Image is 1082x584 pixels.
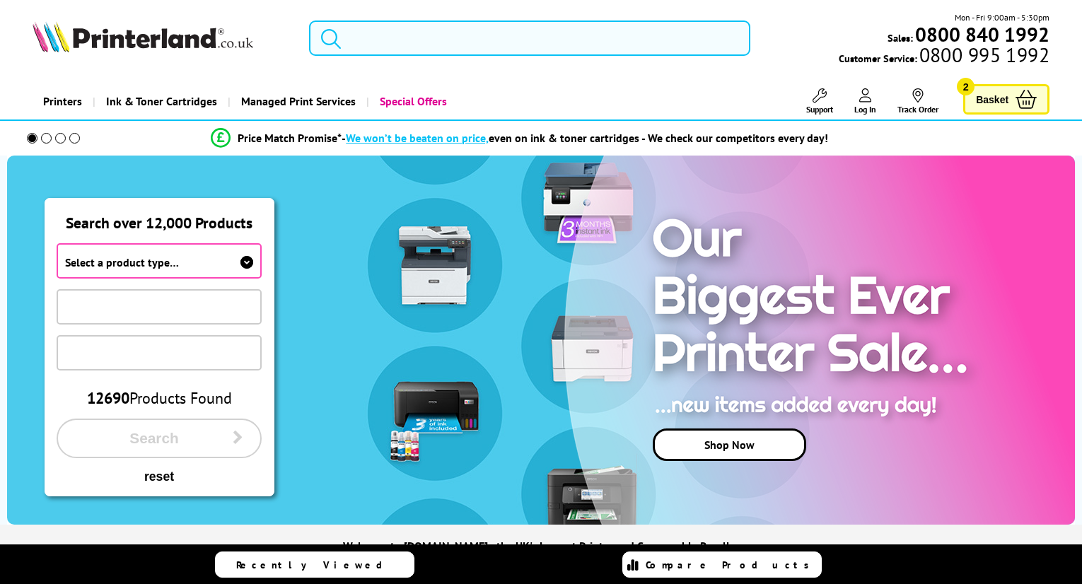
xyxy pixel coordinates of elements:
[854,104,876,115] span: Log In
[106,83,217,119] span: Ink & Toner Cartridges
[343,539,740,553] h1: Welcome to [DOMAIN_NAME] - the UK's Largest Printer and Consumable Reseller
[839,48,1049,65] span: Customer Service:
[653,428,806,461] a: Shop Now
[806,88,833,115] a: Support
[917,48,1049,62] span: 0800 995 1992
[87,388,129,408] span: 12690
[955,11,1049,24] span: Mon - Fri 9:00am - 5:30pm
[93,83,228,119] a: Ink & Toner Cartridges
[33,21,292,55] a: Printerland Logo
[33,21,253,52] img: Printerland Logo
[236,559,397,571] span: Recently Viewed
[854,88,876,115] a: Log In
[57,419,262,458] button: Search
[963,84,1049,115] a: Basket 2
[957,78,975,95] span: 2
[806,104,833,115] span: Support
[65,255,179,269] span: Select a product type…
[897,88,938,115] a: Track Order
[342,131,828,145] div: - even on ink & toner cartridges - We check our competitors every day!
[238,131,342,145] span: Price Match Promise*
[913,28,1049,41] a: 0800 840 1992
[33,83,93,119] a: Printers
[228,83,366,119] a: Managed Print Services
[76,430,233,447] span: Search
[622,551,822,578] a: Compare Products
[215,551,414,578] a: Recently Viewed
[366,83,458,119] a: Special Offers
[888,31,913,45] span: Sales:
[346,131,489,145] span: We won’t be beaten on price,
[646,559,817,571] span: Compare Products
[7,126,1032,151] li: modal_Promise
[45,199,274,233] div: Search over 12,000 Products
[915,21,1049,47] b: 0800 840 1992
[976,90,1008,109] span: Basket
[57,388,262,408] div: Products Found
[57,469,262,485] button: reset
